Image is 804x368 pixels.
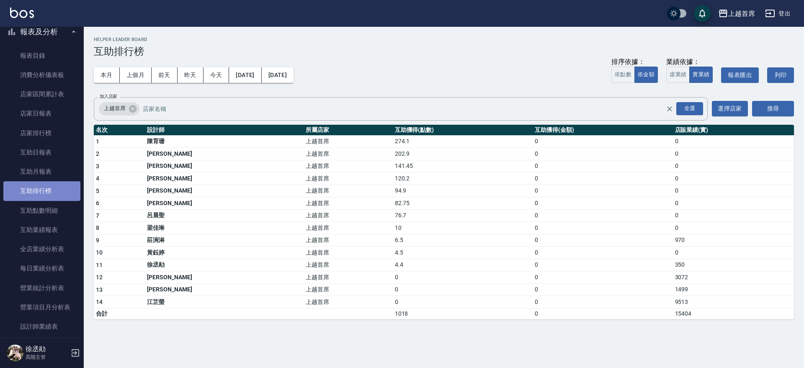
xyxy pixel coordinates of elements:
td: 上越首席 [304,259,392,271]
td: 上越首席 [304,234,392,247]
span: 5 [96,188,99,194]
a: 互助點數明細 [3,201,80,220]
td: 0 [533,283,673,296]
h2: Helper Leader Board [94,37,794,42]
td: 0 [673,172,794,185]
td: 4.5 [393,247,533,259]
th: 互助獲得(金額) [533,125,673,136]
td: 274.1 [393,135,533,148]
button: 本月 [94,67,120,83]
span: 9 [96,237,99,244]
a: 消費分析儀表板 [3,65,80,85]
td: 0 [533,271,673,284]
td: [PERSON_NAME] [145,197,304,210]
td: 0 [533,296,673,309]
p: 高階主管 [26,353,68,361]
td: 94.9 [393,185,533,197]
td: 0 [533,160,673,172]
div: 業績依據： [666,58,713,67]
td: 15404 [673,308,794,319]
td: 0 [673,209,794,222]
td: 上越首席 [304,296,392,309]
td: [PERSON_NAME] [145,160,304,172]
td: 0 [673,185,794,197]
td: 350 [673,259,794,271]
span: 7 [96,212,99,219]
td: [PERSON_NAME] [145,271,304,284]
td: 陳育珊 [145,135,304,148]
img: Person [7,345,23,361]
button: 上越首席 [715,5,758,22]
td: 上越首席 [304,172,392,185]
a: 營業項目月分析表 [3,298,80,317]
a: 每日業績分析表 [3,259,80,278]
a: 互助業績報表 [3,220,80,239]
h5: 徐丞勛 [26,345,68,353]
button: 報表及分析 [3,21,80,43]
td: 202.9 [393,148,533,160]
td: 上越首席 [304,222,392,234]
td: 970 [673,234,794,247]
span: 14 [96,299,103,305]
th: 所屬店家 [304,125,392,136]
span: 4 [96,175,99,182]
span: 10 [96,249,103,256]
td: 0 [673,148,794,160]
td: 9513 [673,296,794,309]
a: 營業統計分析表 [3,278,80,298]
a: 設計師業績表 [3,317,80,336]
span: 上越首席 [99,104,131,113]
td: 上越首席 [304,185,392,197]
td: 上越首席 [304,135,392,148]
span: 6 [96,200,99,206]
th: 互助獲得(點數) [393,125,533,136]
a: 全店業績分析表 [3,239,80,259]
td: 0 [533,148,673,160]
td: 黃鈺婷 [145,247,304,259]
input: 店家名稱 [141,101,680,116]
td: 莊涴淋 [145,234,304,247]
td: 0 [673,197,794,210]
h3: 互助排行榜 [94,46,794,57]
td: [PERSON_NAME] [145,172,304,185]
button: [DATE] [229,67,261,83]
td: 0 [533,209,673,222]
td: 合計 [94,308,145,319]
td: 0 [533,308,673,319]
button: save [694,5,711,22]
table: a dense table [94,125,794,319]
button: 依點數 [611,67,635,83]
a: 店家排行榜 [3,124,80,143]
a: 互助排行榜 [3,181,80,201]
td: 0 [533,197,673,210]
div: 排序依據： [611,58,658,67]
td: 徐丞勛 [145,259,304,271]
td: 上越首席 [304,160,392,172]
span: 8 [96,224,99,231]
button: 登出 [762,6,794,21]
th: 名次 [94,125,145,136]
button: 虛業績 [666,67,690,83]
td: 82.75 [393,197,533,210]
td: 上越首席 [304,209,392,222]
div: 上越首席 [99,102,139,116]
a: 互助月報表 [3,162,80,181]
td: 0 [533,234,673,247]
button: 依金額 [634,67,658,83]
td: 4.4 [393,259,533,271]
td: 0 [393,283,533,296]
button: 報表匯出 [721,67,759,83]
td: 上越首席 [304,148,392,160]
td: 上越首席 [304,197,392,210]
td: 76.7 [393,209,533,222]
a: 互助日報表 [3,143,80,162]
td: 0 [533,259,673,271]
td: 0 [533,247,673,259]
td: 0 [533,222,673,234]
td: 0 [393,271,533,284]
span: 13 [96,286,103,293]
button: 搜尋 [752,101,794,116]
td: 0 [533,185,673,197]
button: 前天 [152,67,178,83]
td: [PERSON_NAME] [145,283,304,296]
